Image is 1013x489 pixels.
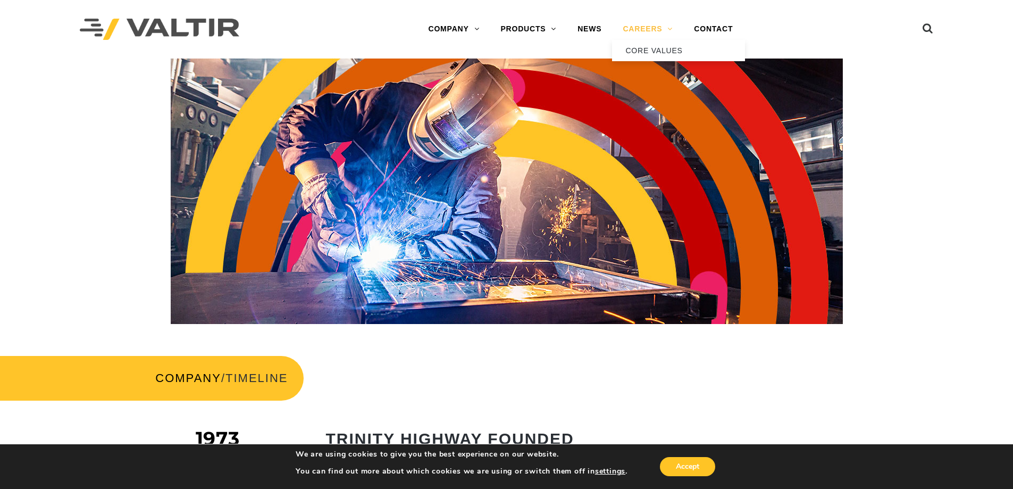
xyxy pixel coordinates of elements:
[155,371,221,385] a: COMPANY
[171,59,843,324] img: Header_Timeline
[612,40,745,61] a: CORE VALUES
[196,427,240,450] span: 1973
[683,19,743,40] a: CONTACT
[80,19,239,40] img: Valtir
[660,457,715,476] button: Accept
[296,450,627,459] p: We are using cookies to give you the best experience on our website.
[326,430,574,447] strong: TRINITY HIGHWAY FOUNDED
[417,19,490,40] a: COMPANY
[612,19,683,40] a: CAREERS
[296,467,627,476] p: You can find out more about which cookies we are using or switch them off in .
[490,19,567,40] a: PRODUCTS
[225,371,288,385] span: TIMELINE
[595,467,625,476] button: settings
[567,19,612,40] a: NEWS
